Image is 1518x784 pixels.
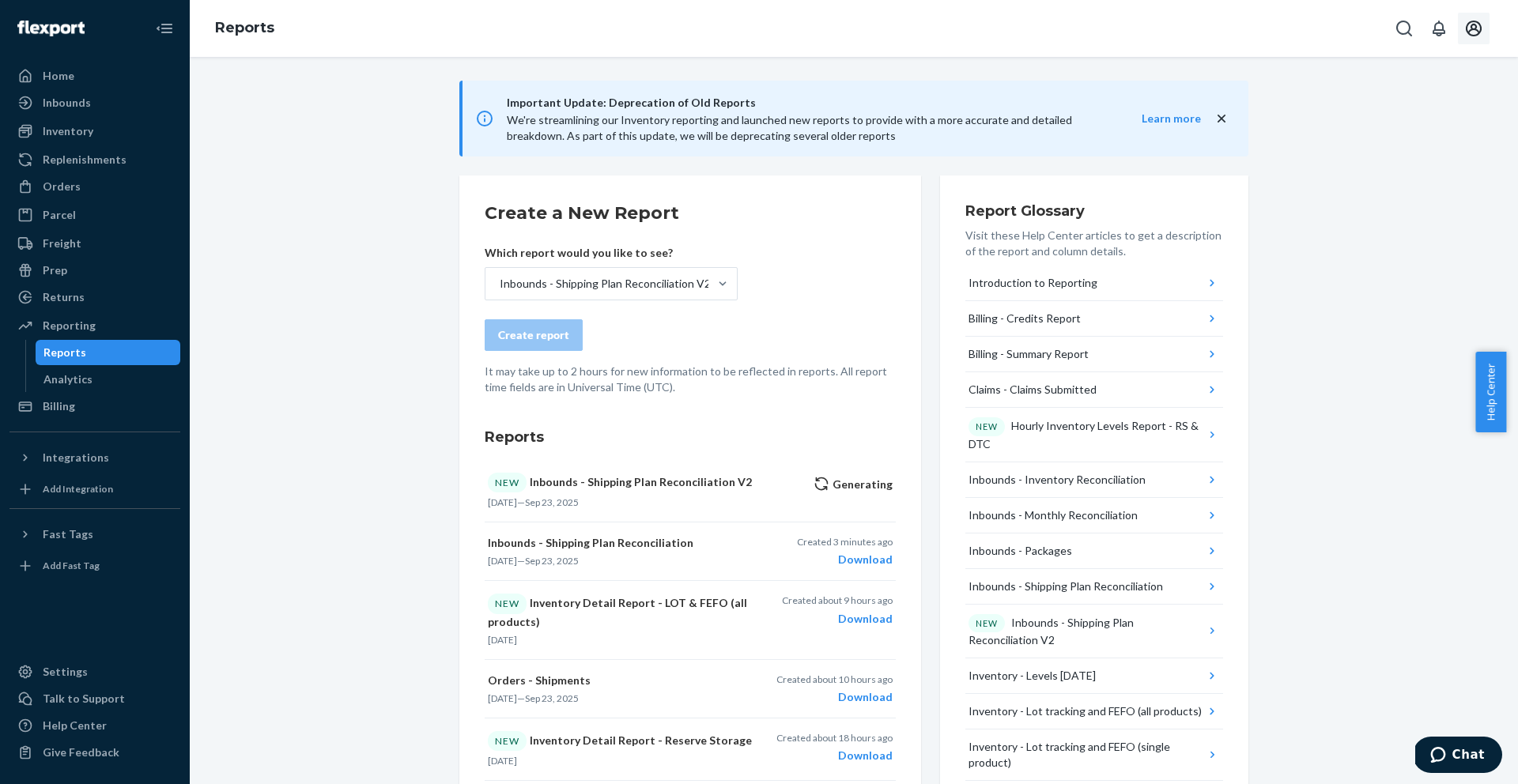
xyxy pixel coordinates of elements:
[9,445,180,470] button: Integrations
[9,477,180,502] a: Add Integration
[43,123,93,139] div: Inventory
[500,276,711,292] div: Inbounds - Shipping Plan Reconciliation V2
[976,420,998,433] p: NEW
[1214,111,1229,127] button: close
[43,207,76,223] div: Parcel
[965,228,1223,259] p: Visit these Help Center articles to get a description of the report and column details.
[43,68,74,84] div: Home
[1423,13,1455,44] button: Open notifications
[965,569,1223,605] button: Inbounds - Shipping Plan Reconciliation
[43,744,119,760] div: Give Feedback
[965,266,1223,301] button: Introduction to Reporting
[149,13,180,44] button: Close Navigation
[485,581,896,659] button: NEWInventory Detail Report - LOT & FEFO (all products)[DATE]Created about 9 hours agoDownload
[43,482,113,496] div: Add Integration
[485,364,896,395] p: It may take up to 2 hours for new information to be reflected in reports. All report time fields ...
[969,472,1146,488] div: Inbounds - Inventory Reconciliation
[965,498,1223,533] button: Inbounds - Monthly Reconciliation
[965,372,1223,408] button: Claims - Claims Submitted
[9,713,180,738] a: Help Center
[488,496,755,509] p: —
[485,201,896,226] h2: Create a New Report
[43,691,125,707] div: Talk to Support
[1458,13,1490,44] button: Open account menu
[43,559,100,572] div: Add Fast Tag
[498,327,569,343] div: Create report
[488,673,755,688] p: Orders - Shipments
[36,367,181,392] a: Analytics
[507,113,1072,142] span: We're streamlining our Inventory reporting and launched new reports to provide with a more accura...
[965,337,1223,372] button: Billing - Summary Report
[9,119,180,144] a: Inventory
[1475,352,1506,432] span: Help Center
[488,554,755,567] p: —
[965,301,1223,337] button: Billing - Credits Report
[969,275,1097,291] div: Introduction to Reporting
[488,555,517,567] time: [DATE]
[525,555,579,567] time: Sep 23, 2025
[488,473,527,492] div: NEW
[43,179,81,194] div: Orders
[9,553,180,579] a: Add Fast Tag
[9,231,180,256] a: Freight
[9,313,180,338] a: Reporting
[776,748,893,763] div: Download
[969,346,1089,362] div: Billing - Summary Report
[1415,737,1502,776] iframe: Opens a widget where you can chat to one of our agents
[507,93,1110,112] span: Important Update: Deprecation of Old Reports
[488,535,755,551] p: Inbounds - Shipping Plan Reconciliation
[814,476,893,492] p: Generating
[965,201,1223,221] h3: Report Glossary
[797,552,893,567] div: Download
[9,174,180,199] a: Orders
[488,755,517,767] time: [DATE]
[43,398,75,414] div: Billing
[43,95,91,111] div: Inbounds
[1110,111,1201,126] button: Learn more
[969,382,1097,398] div: Claims - Claims Submitted
[9,202,180,228] a: Parcel
[43,718,107,733] div: Help Center
[9,90,180,115] a: Inbounds
[9,258,180,283] a: Prep
[782,594,893,607] p: Created about 9 hours ago
[43,345,86,360] div: Reports
[488,634,517,646] time: [DATE]
[43,236,81,251] div: Freight
[969,417,1205,452] div: Hourly Inventory Levels Report - RS & DTC
[488,692,755,705] p: —
[488,692,517,704] time: [DATE]
[776,731,893,744] p: Created about 18 hours ago
[43,318,96,334] div: Reporting
[965,408,1223,462] button: NEWHourly Inventory Levels Report - RS & DTC
[965,462,1223,498] button: Inbounds - Inventory Reconciliation
[965,694,1223,729] button: Inventory - Lot tracking and FEFO (all products)
[776,689,893,705] div: Download
[202,6,287,51] ol: breadcrumbs
[969,703,1202,719] div: Inventory - Lot tracking and FEFO (all products)
[797,535,893,548] p: Created 3 minutes ago
[9,394,180,419] a: Billing
[215,19,274,36] a: Reports
[9,63,180,89] a: Home
[969,614,1205,649] div: Inbounds - Shipping Plan Reconciliation V2
[9,522,180,547] button: Fast Tags
[1388,13,1420,44] button: Open Search Box
[969,668,1096,684] div: Inventory - Levels [DATE]
[43,664,88,680] div: Settings
[9,659,180,684] a: Settings
[965,729,1223,781] button: Inventory - Lot tracking and FEFO (single product)
[488,473,755,492] p: Inbounds - Shipping Plan Reconciliation V2
[485,460,896,522] button: NEWInbounds - Shipping Plan Reconciliation V2[DATE]—Sep 23, 2025Generating
[776,673,893,686] p: Created about 10 hours ago
[43,289,85,305] div: Returns
[969,579,1163,594] div: Inbounds - Shipping Plan Reconciliation
[485,427,896,447] h3: Reports
[969,739,1204,771] div: Inventory - Lot tracking and FEFO (single product)
[965,605,1223,659] button: NEWInbounds - Shipping Plan Reconciliation V2
[485,718,896,781] button: NEWInventory Detail Report - Reserve Storage[DATE]Created about 18 hours agoDownload
[488,496,517,508] time: [DATE]
[969,507,1138,523] div: Inbounds - Monthly Reconciliation
[43,371,93,387] div: Analytics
